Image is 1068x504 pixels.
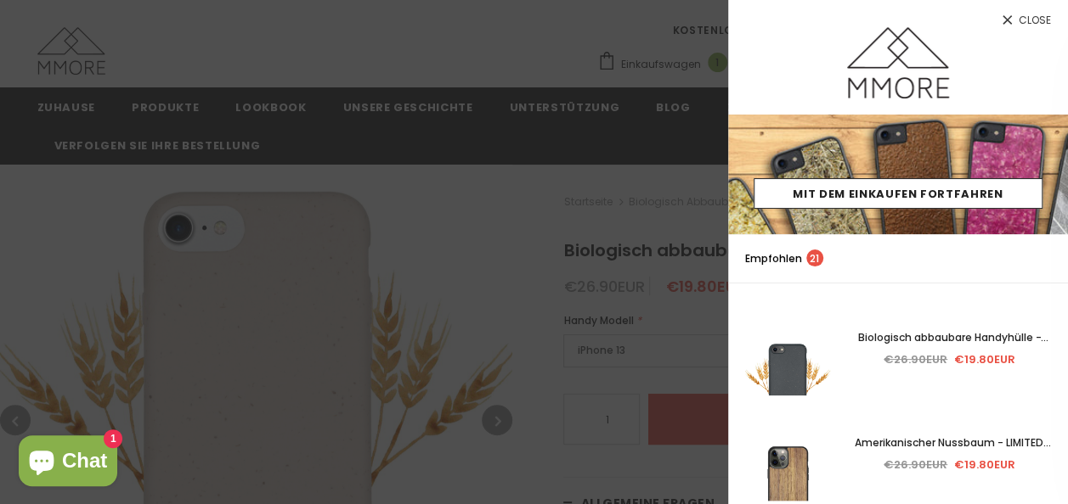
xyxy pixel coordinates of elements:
span: 21 [806,249,823,266]
span: €26.90EUR [884,351,947,367]
p: Empfohlen [745,249,823,267]
span: Biologisch abbaubare Handyhülle - Schwarz [857,330,1048,363]
span: Amerikanischer Nussbaum - LIMITED EDITION [855,435,1051,468]
a: Amerikanischer Nussbaum - LIMITED EDITION [847,434,1051,452]
inbox-online-store-chat: Onlineshop-Chat von Shopify [14,435,122,490]
span: €19.80EUR [954,351,1015,367]
span: Close [1019,15,1051,25]
a: Mit dem Einkaufen fortfahren [754,178,1043,209]
a: Biologisch abbaubare Handyhülle - Schwarz [847,328,1051,347]
span: €26.90EUR [884,456,947,473]
span: €19.80EUR [954,456,1015,473]
a: search [1034,250,1051,267]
